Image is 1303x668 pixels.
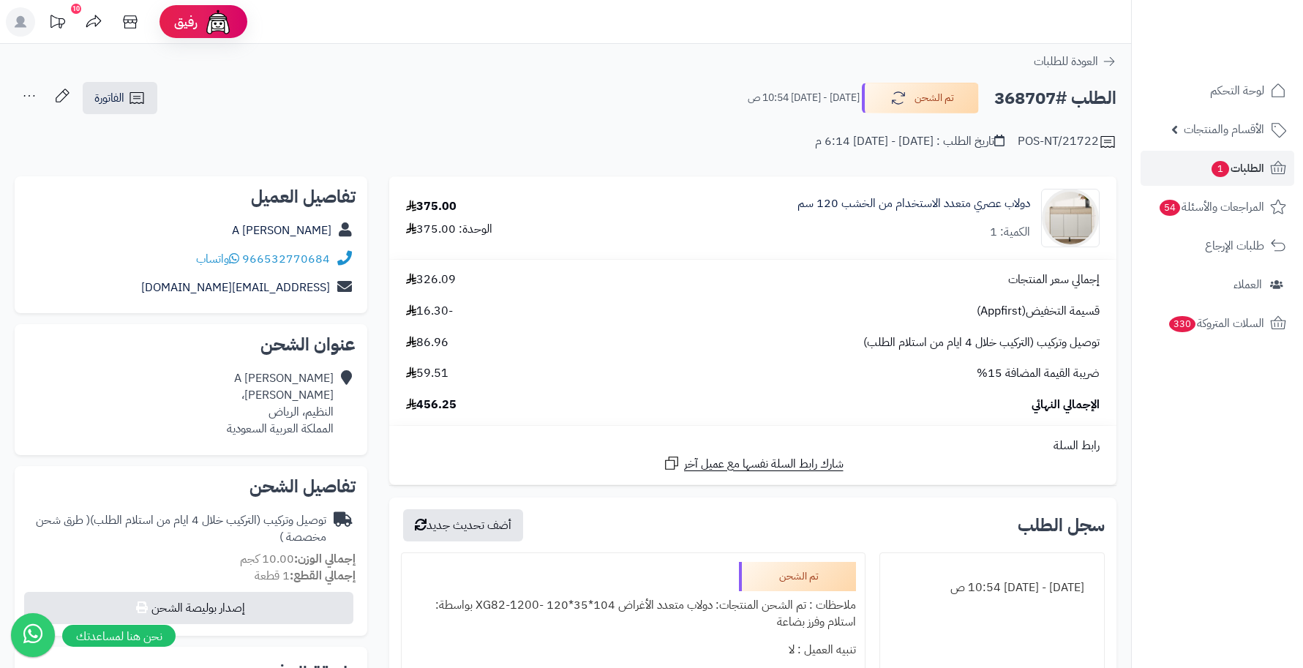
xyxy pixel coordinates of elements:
span: 456.25 [406,397,457,413]
a: السلات المتروكة330 [1141,306,1294,341]
h2: تفاصيل العميل [26,188,356,206]
span: 1 [1212,161,1229,177]
a: [EMAIL_ADDRESS][DOMAIN_NAME] [141,279,330,296]
span: رفيق [174,13,198,31]
span: 54 [1160,200,1180,216]
img: 1752738585-1-90x90.jpg [1042,189,1099,247]
span: إجمالي سعر المنتجات [1008,271,1100,288]
span: 59.51 [406,365,448,382]
span: توصيل وتركيب (التركيب خلال 4 ايام من استلام الطلب) [863,334,1100,351]
span: ( طرق شحن مخصصة ) [36,511,326,546]
small: 10.00 كجم [240,550,356,568]
img: ai-face.png [203,7,233,37]
a: العودة للطلبات [1034,53,1116,70]
a: المراجعات والأسئلة54 [1141,189,1294,225]
span: 326.09 [406,271,456,288]
div: تاريخ الطلب : [DATE] - [DATE] 6:14 م [815,133,1005,150]
div: الوحدة: 375.00 [406,221,492,238]
a: لوحة التحكم [1141,73,1294,108]
span: 330 [1169,316,1195,332]
span: ضريبة القيمة المضافة 15% [977,365,1100,382]
span: المراجعات والأسئلة [1158,197,1264,217]
span: الأقسام والمنتجات [1184,119,1264,140]
span: -16.30 [406,303,453,320]
div: [DATE] - [DATE] 10:54 ص [889,574,1095,602]
a: تحديثات المنصة [39,7,75,40]
h2: تفاصيل الشحن [26,478,356,495]
span: قسيمة التخفيض(Appfirst) [977,303,1100,320]
span: 86.96 [406,334,448,351]
div: رابط السلة [395,438,1111,454]
div: 375.00 [406,198,457,215]
span: لوحة التحكم [1210,80,1264,101]
a: دولاب عصري متعدد الاستخدام من الخشب 120 سم [797,195,1030,212]
span: الطلبات [1210,158,1264,179]
a: واتساب [196,250,239,268]
small: 1 قطعة [255,567,356,585]
strong: إجمالي الوزن: [294,550,356,568]
a: الفاتورة [83,82,157,114]
div: [PERSON_NAME] A [PERSON_NAME]، النظيم، الرياض المملكة العربية السعودية [227,370,334,437]
a: الطلبات1 [1141,151,1294,186]
div: توصيل وتركيب (التركيب خلال 4 ايام من استلام الطلب) [26,512,326,546]
button: أضف تحديث جديد [403,509,523,541]
span: السلات المتروكة [1168,313,1264,334]
div: الكمية: 1 [990,224,1030,241]
a: شارك رابط السلة نفسها مع عميل آخر [663,454,844,473]
div: تنبيه العميل : لا [410,636,856,664]
div: POS-NT/21722 [1018,133,1116,151]
a: العملاء [1141,267,1294,302]
h2: عنوان الشحن [26,336,356,353]
span: الفاتورة [94,89,124,107]
h2: الطلب #368707 [994,83,1116,113]
a: طلبات الإرجاع [1141,228,1294,263]
span: طلبات الإرجاع [1205,236,1264,256]
strong: إجمالي القطع: [290,567,356,585]
span: شارك رابط السلة نفسها مع عميل آخر [684,456,844,473]
div: 10 [71,4,81,14]
small: [DATE] - [DATE] 10:54 ص [748,91,860,105]
h3: سجل الطلب [1018,517,1105,534]
button: تم الشحن [862,83,979,113]
span: العودة للطلبات [1034,53,1098,70]
div: ملاحظات : تم الشحن المنتجات: دولاب متعدد الأغراض 104*35*120 -XG82-1200 بواسطة: استلام وفرز بضاعة [410,591,856,637]
a: 966532770684 [242,250,330,268]
button: إصدار بوليصة الشحن [24,592,353,624]
a: [PERSON_NAME] A [232,222,331,239]
span: الإجمالي النهائي [1032,397,1100,413]
span: العملاء [1233,274,1262,295]
div: تم الشحن [739,562,856,591]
